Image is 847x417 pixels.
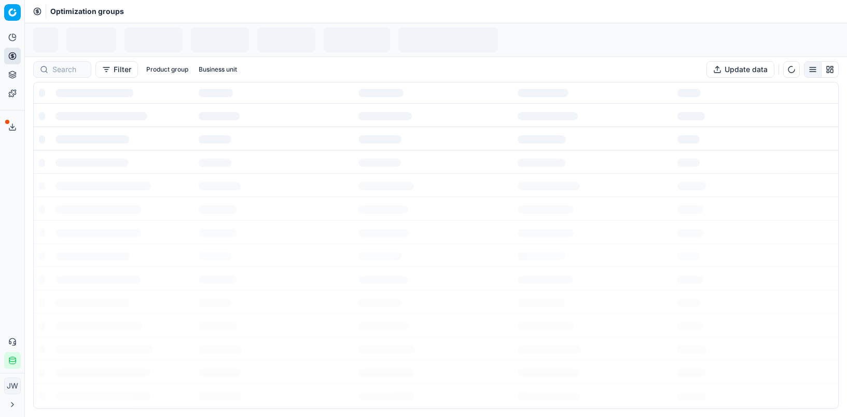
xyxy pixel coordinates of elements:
nav: breadcrumb [50,6,124,17]
span: JW [5,378,20,394]
button: Filter [95,61,138,78]
input: Search [52,64,85,75]
button: JW [4,378,21,394]
button: Business unit [195,63,241,76]
button: Product group [142,63,192,76]
span: Optimization groups [50,6,124,17]
button: Update data [706,61,774,78]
